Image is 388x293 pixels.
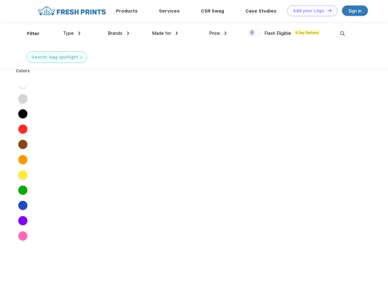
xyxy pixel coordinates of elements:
[209,31,220,36] span: Price
[348,7,362,14] div: Sign in
[27,30,40,37] div: Filter
[294,30,321,35] span: 5 Day Delivery
[127,31,129,35] img: dropdown.png
[108,31,122,36] span: Brands
[176,31,178,35] img: dropdown.png
[293,8,324,13] div: Add your Logo
[63,31,74,36] span: Type
[327,9,332,12] img: DT
[264,31,291,36] span: Flash Eligible
[342,5,368,16] a: Sign in
[80,56,82,59] img: filter_cancel.svg
[11,68,35,74] div: Colors
[152,31,171,36] span: Made for
[31,54,78,60] div: Search: bag spotlight
[224,31,227,35] img: dropdown.png
[36,5,108,16] img: fo%20logo%202.webp
[337,29,347,39] img: desktop_search.svg
[116,8,138,14] a: Products
[78,31,80,35] img: dropdown.png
